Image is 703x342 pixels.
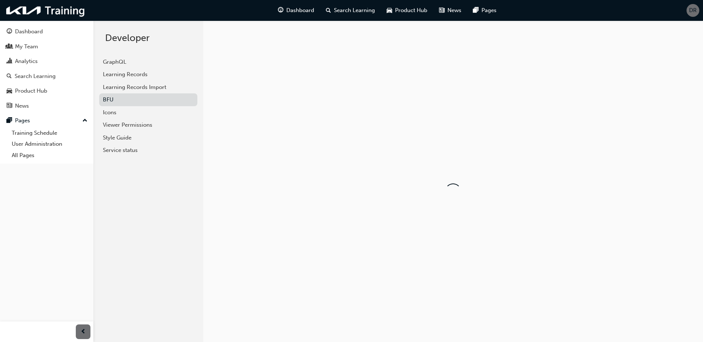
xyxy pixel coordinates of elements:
span: car-icon [7,88,12,94]
span: news-icon [7,103,12,109]
a: Analytics [3,55,90,68]
img: kia-training [4,3,88,18]
a: User Administration [9,138,90,150]
div: Dashboard [15,27,43,36]
a: Style Guide [99,131,197,144]
a: Training Schedule [9,127,90,139]
span: chart-icon [7,58,12,65]
span: Search Learning [334,6,375,15]
a: BFU [99,93,197,106]
a: Product Hub [3,84,90,98]
a: Search Learning [3,70,90,83]
div: Viewer Permissions [103,121,194,129]
a: GraphQL [99,56,197,68]
span: up-icon [82,116,88,126]
span: search-icon [7,73,12,80]
button: DR [687,4,699,17]
span: car-icon [387,6,392,15]
span: prev-icon [81,327,86,337]
div: News [15,102,29,110]
a: search-iconSearch Learning [320,3,381,18]
a: Dashboard [3,25,90,38]
a: Icons [99,106,197,119]
div: Learning Records Import [103,83,194,92]
span: guage-icon [7,29,12,35]
a: My Team [3,40,90,53]
a: news-iconNews [433,3,467,18]
span: News [447,6,461,15]
div: Product Hub [15,87,47,95]
div: Learning Records [103,70,194,79]
span: Dashboard [286,6,314,15]
a: car-iconProduct Hub [381,3,433,18]
span: guage-icon [278,6,283,15]
div: GraphQL [103,58,194,66]
span: search-icon [326,6,331,15]
div: Icons [103,108,194,117]
a: Learning Records [99,68,197,81]
button: DashboardMy TeamAnalyticsSearch LearningProduct HubNews [3,23,90,114]
h2: Developer [105,32,191,44]
a: News [3,99,90,113]
div: Service status [103,146,194,155]
a: Learning Records Import [99,81,197,94]
a: Service status [99,144,197,157]
span: DR [689,6,697,15]
a: Viewer Permissions [99,119,197,131]
div: Pages [15,116,30,125]
span: people-icon [7,44,12,50]
div: Analytics [15,57,38,66]
div: Style Guide [103,134,194,142]
button: Pages [3,114,90,127]
div: My Team [15,42,38,51]
div: Search Learning [15,72,56,81]
a: guage-iconDashboard [272,3,320,18]
span: news-icon [439,6,445,15]
span: Pages [481,6,496,15]
span: pages-icon [473,6,479,15]
a: All Pages [9,150,90,161]
span: Product Hub [395,6,427,15]
a: pages-iconPages [467,3,502,18]
span: pages-icon [7,118,12,124]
